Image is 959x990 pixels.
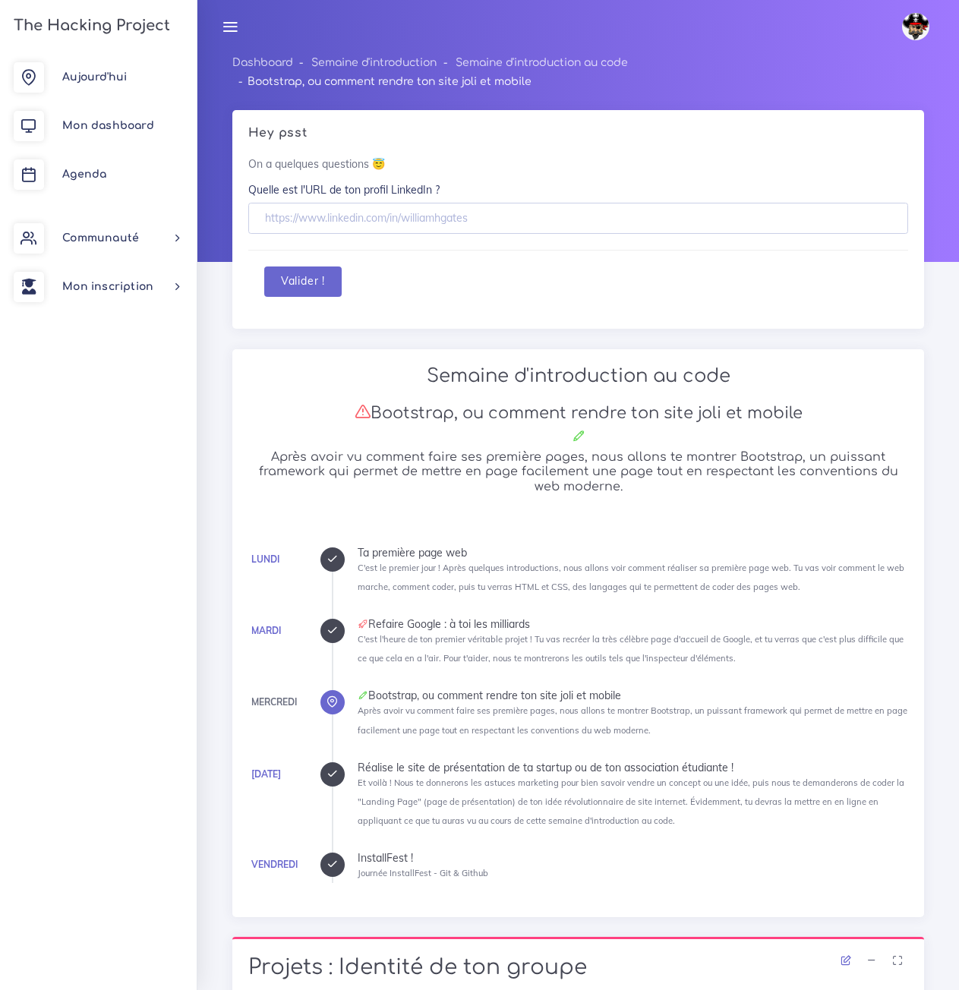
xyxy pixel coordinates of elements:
div: Bootstrap, ou comment rendre ton site joli et mobile [358,690,908,701]
input: https://www.linkedin.com/in/williamhgates [248,203,908,234]
h3: The Hacking Project [9,17,170,34]
a: Semaine d'introduction au code [456,57,628,68]
li: Bootstrap, ou comment rendre ton site joli et mobile [232,72,532,91]
p: On a quelques questions 😇 [248,156,908,172]
a: Semaine d'introduction [311,57,437,68]
button: Valider ! [264,266,342,298]
label: Quelle est l'URL de ton profil LinkedIn ? [248,182,440,197]
a: Mardi [251,625,281,636]
img: avatar [902,13,929,40]
div: Réalise le site de présentation de ta startup ou de ton association étudiante ! [358,762,908,773]
span: Aujourd'hui [62,71,127,83]
span: Communauté [62,232,139,244]
h5: Hey psst [248,126,908,140]
div: Ta première page web [358,547,908,558]
a: Vendredi [251,859,298,870]
span: Mon dashboard [62,120,154,131]
small: C'est le premier jour ! Après quelques introductions, nous allons voir comment réaliser sa premiè... [358,563,904,592]
h1: Projets : Identité de ton groupe [248,955,908,981]
a: [DATE] [251,768,281,780]
small: Et voilà ! Nous te donnerons les astuces marketing pour bien savoir vendre un concept ou une idée... [358,777,904,826]
small: C'est l'heure de ton premier véritable projet ! Tu vas recréer la très célèbre page d'accueil de ... [358,634,904,664]
div: Mercredi [251,694,297,711]
small: Journée InstallFest - Git & Github [358,868,488,878]
span: Mon inscription [62,281,153,292]
i: Corrections cette journée là [572,429,585,443]
i: Projet à rendre ce jour-là [358,619,368,629]
div: Refaire Google : à toi les milliards [358,619,908,629]
h3: Bootstrap, ou comment rendre ton site joli et mobile [248,403,908,423]
h5: Après avoir vu comment faire ses première pages, nous allons te montrer Bootstrap, un puissant fr... [248,450,908,493]
i: Corrections cette journée là [358,690,368,701]
a: Dashboard [232,57,293,68]
small: Après avoir vu comment faire ses première pages, nous allons te montrer Bootstrap, un puissant fr... [358,705,907,735]
span: Agenda [62,169,106,180]
i: Attention : nous n'avons pas encore reçu ton projet aujourd'hui. N'oublie pas de le soumettre en ... [355,403,371,419]
a: Lundi [251,553,279,565]
div: InstallFest ! [358,853,908,863]
h2: Semaine d'introduction au code [248,365,908,387]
